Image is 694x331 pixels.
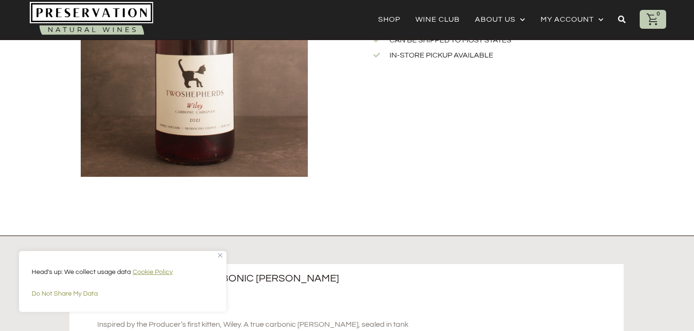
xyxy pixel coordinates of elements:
span: In-store Pickup Available [387,50,493,60]
img: Natural-organic-biodynamic-wine [30,2,153,37]
p: Head's up: We collect usage data [32,266,214,278]
nav: Menu [378,13,604,26]
a: About Us [475,13,525,26]
h2: More about Wiley Carbonic [PERSON_NAME] [97,273,409,285]
span: Can be shipped to most states [387,35,511,45]
a: Wine Club [415,13,460,26]
a: My account [541,13,604,26]
a: Can be shipped to most states [373,35,611,45]
div: 0 [654,10,662,18]
a: Cookie Policy [132,268,173,276]
img: Close [218,253,222,257]
a: Shop [378,13,400,26]
button: Do Not Share My Data [32,285,214,302]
